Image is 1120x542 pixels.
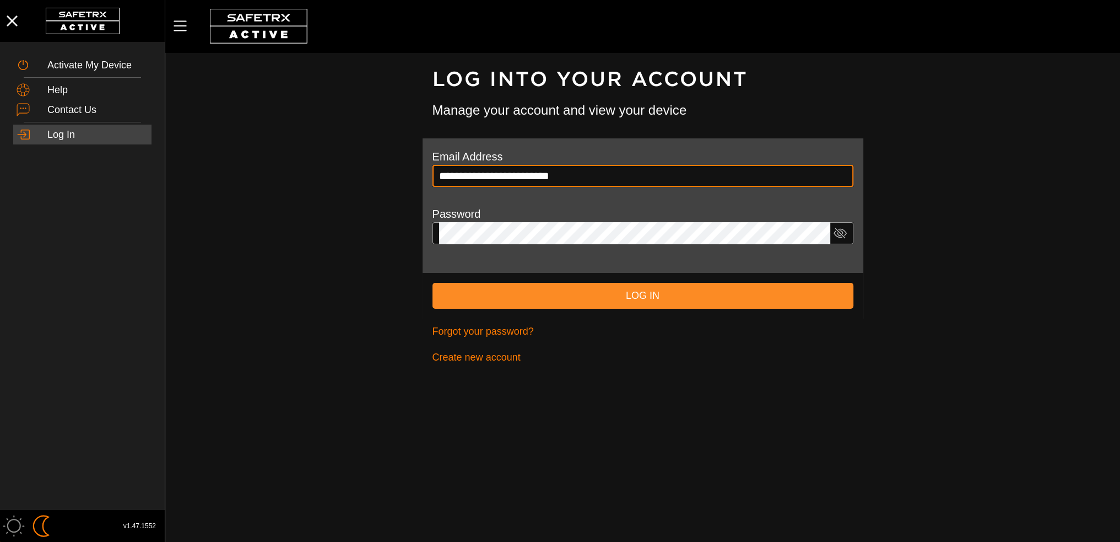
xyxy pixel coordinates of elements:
button: v1.47.1552 [117,517,163,535]
span: Log In [441,287,845,304]
h3: Manage your account and view your device [432,101,853,120]
span: Create new account [432,349,521,366]
img: ModeDark.svg [30,515,52,537]
img: ContactUs.svg [17,103,30,116]
button: Log In [432,283,853,309]
span: v1.47.1552 [123,520,156,532]
button: Menu [171,14,198,37]
a: Create new account [432,345,853,371]
div: Activate My Device [47,60,148,72]
label: Password [432,208,481,220]
img: Help.svg [17,83,30,96]
h1: Log into your account [432,67,853,92]
div: Contact Us [47,104,148,116]
div: Log In [47,129,148,141]
label: Email Address [432,151,503,163]
a: Forgot your password? [432,319,853,345]
div: Help [47,84,148,96]
img: ModeLight.svg [3,515,25,537]
span: Forgot your password? [432,323,534,340]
